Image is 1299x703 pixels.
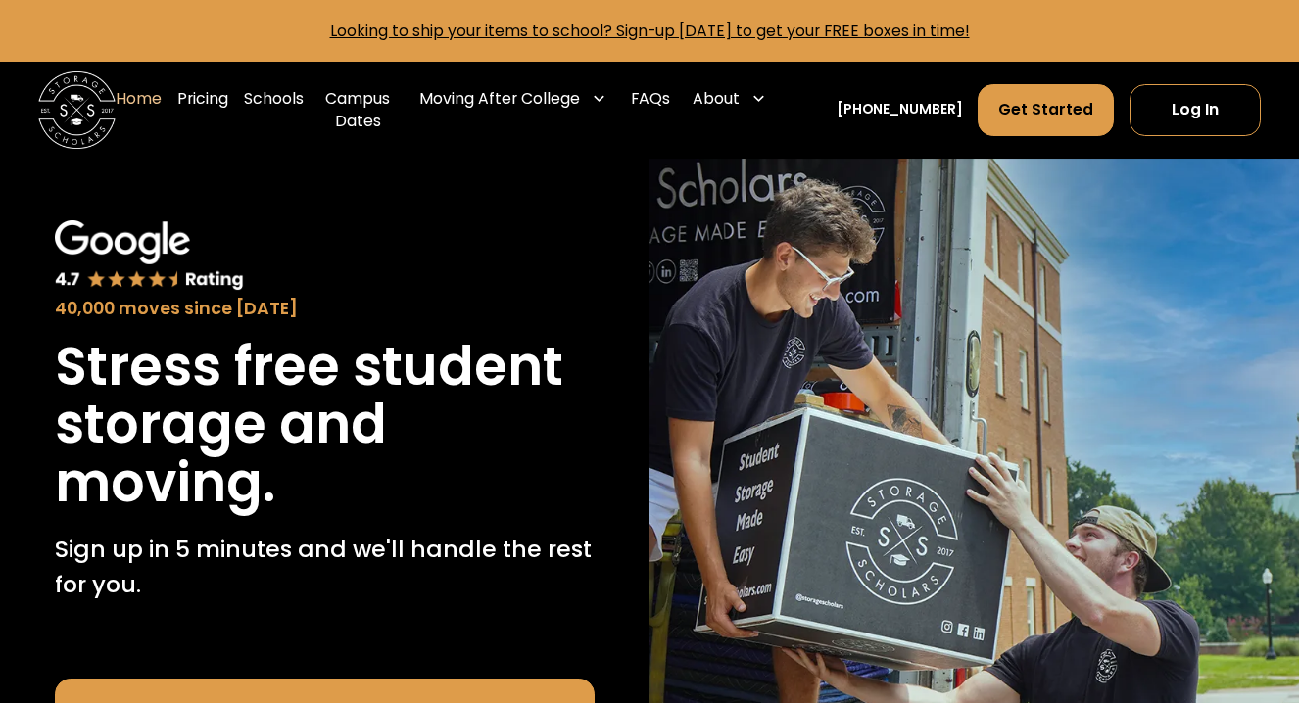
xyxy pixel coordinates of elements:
a: Looking to ship your items to school? Sign-up [DATE] to get your FREE boxes in time! [330,20,970,42]
img: Storage Scholars main logo [38,71,116,149]
a: Pricing [177,71,228,149]
div: Moving After College [419,87,580,111]
a: Schools [244,71,304,149]
img: Google 4.7 star rating [55,220,244,293]
a: Get Started [978,84,1113,136]
a: home [38,71,116,149]
a: Log In [1130,84,1261,136]
div: 40,000 moves since [DATE] [55,296,596,322]
div: About [685,71,774,125]
a: [PHONE_NUMBER] [837,100,963,120]
a: FAQs [631,71,670,149]
p: Sign up in 5 minutes and we'll handle the rest for you. [55,532,596,601]
div: About [693,87,740,111]
a: Campus Dates [318,71,396,149]
a: Home [116,71,162,149]
h1: Stress free student storage and moving. [55,338,596,513]
div: Moving After College [412,71,615,125]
